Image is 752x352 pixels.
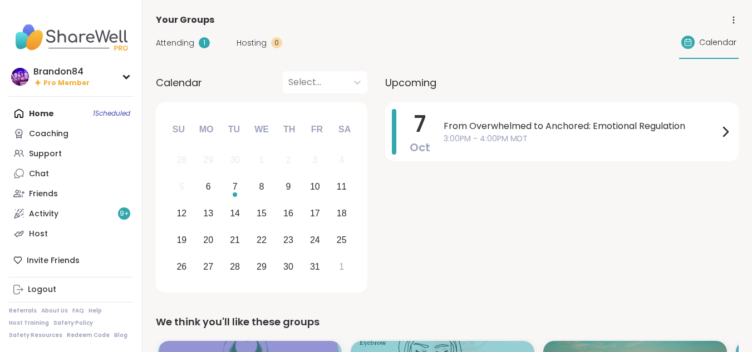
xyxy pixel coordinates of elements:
[43,78,90,88] span: Pro Member
[11,68,29,86] img: Brandon84
[303,228,327,252] div: Choose Friday, October 24th, 2025
[120,209,129,219] span: 9 +
[271,37,282,48] div: 0
[303,175,327,199] div: Choose Friday, October 10th, 2025
[303,255,327,279] div: Choose Friday, October 31st, 2025
[29,229,48,240] div: Host
[9,280,133,300] a: Logout
[277,148,301,172] div: Not available Thursday, October 2nd, 2025
[170,175,194,199] div: Not available Sunday, October 5th, 2025
[170,228,194,252] div: Choose Sunday, October 19th, 2025
[222,117,246,142] div: Tu
[283,259,293,274] div: 30
[310,232,320,247] div: 24
[230,206,240,221] div: 14
[310,179,320,194] div: 10
[29,189,58,200] div: Friends
[257,206,267,221] div: 15
[170,148,194,172] div: Not available Sunday, September 28th, 2025
[41,307,68,315] a: About Us
[170,255,194,279] div: Choose Sunday, October 26th, 2025
[444,133,719,145] span: 3:00PM - 4:00PM MDT
[410,140,430,155] span: Oct
[230,259,240,274] div: 28
[206,179,211,194] div: 6
[29,209,58,220] div: Activity
[310,206,320,221] div: 17
[53,319,93,327] a: Safety Policy
[9,123,133,143] a: Coaching
[337,179,347,194] div: 11
[89,307,102,315] a: Help
[9,224,133,244] a: Host
[250,202,274,226] div: Choose Wednesday, October 15th, 2025
[203,259,213,274] div: 27
[283,232,293,247] div: 23
[250,175,274,199] div: Choose Wednesday, October 8th, 2025
[250,228,274,252] div: Choose Wednesday, October 22nd, 2025
[114,331,127,339] a: Blog
[304,117,329,142] div: Fr
[303,148,327,172] div: Not available Friday, October 3rd, 2025
[196,175,220,199] div: Choose Monday, October 6th, 2025
[259,179,264,194] div: 8
[9,250,133,270] div: Invite Friends
[233,179,238,194] div: 7
[230,232,240,247] div: 21
[9,204,133,224] a: Activity9+
[176,232,186,247] div: 19
[277,228,301,252] div: Choose Thursday, October 23rd, 2025
[385,75,436,90] span: Upcoming
[176,259,186,274] div: 26
[196,255,220,279] div: Choose Monday, October 27th, 2025
[29,128,68,140] div: Coaching
[444,120,719,133] span: From Overwhelmed to Anchored: Emotional Regulation
[194,117,218,142] div: Mo
[303,202,327,226] div: Choose Friday, October 17th, 2025
[339,259,344,274] div: 1
[33,66,90,78] div: Brandon84
[250,255,274,279] div: Choose Wednesday, October 29th, 2025
[337,232,347,247] div: 25
[330,175,353,199] div: Choose Saturday, October 11th, 2025
[179,179,184,194] div: 5
[330,255,353,279] div: Choose Saturday, November 1st, 2025
[414,108,426,140] span: 7
[259,152,264,167] div: 1
[156,314,739,330] div: We think you'll like these groups
[223,202,247,226] div: Choose Tuesday, October 14th, 2025
[196,228,220,252] div: Choose Monday, October 20th, 2025
[257,259,267,274] div: 29
[28,284,56,295] div: Logout
[176,206,186,221] div: 12
[277,202,301,226] div: Choose Thursday, October 16th, 2025
[223,148,247,172] div: Not available Tuesday, September 30th, 2025
[283,206,293,221] div: 16
[29,148,62,160] div: Support
[286,152,291,167] div: 2
[250,148,274,172] div: Not available Wednesday, October 1st, 2025
[168,147,355,280] div: month 2025-10
[230,152,240,167] div: 30
[257,232,267,247] div: 22
[9,184,133,204] a: Friends
[332,117,357,142] div: Sa
[199,37,210,48] div: 1
[699,37,736,48] span: Calendar
[9,163,133,184] a: Chat
[156,75,202,90] span: Calendar
[223,228,247,252] div: Choose Tuesday, October 21st, 2025
[339,152,344,167] div: 4
[196,202,220,226] div: Choose Monday, October 13th, 2025
[9,331,62,339] a: Safety Resources
[330,228,353,252] div: Choose Saturday, October 25th, 2025
[277,117,302,142] div: Th
[9,143,133,163] a: Support
[310,259,320,274] div: 31
[249,117,274,142] div: We
[166,117,191,142] div: Su
[286,179,291,194] div: 9
[337,206,347,221] div: 18
[277,175,301,199] div: Choose Thursday, October 9th, 2025
[203,206,213,221] div: 13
